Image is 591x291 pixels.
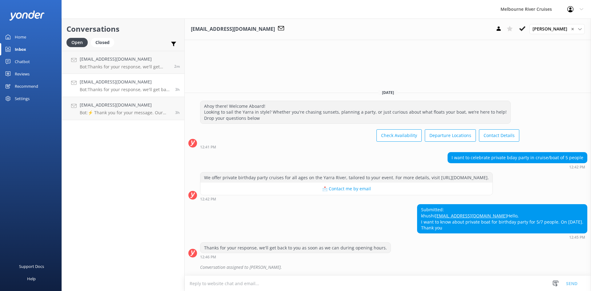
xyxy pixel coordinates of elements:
strong: 12:42 PM [200,197,216,201]
div: Settings [15,92,30,105]
span: Sep 01 2025 04:13pm (UTC +10:00) Australia/Sydney [174,64,180,69]
button: Check Availability [376,129,422,142]
div: Chatbot [15,55,30,68]
div: Reviews [15,68,30,80]
button: Departure Locations [425,129,476,142]
div: Recommend [15,80,38,92]
span: Sep 01 2025 12:45pm (UTC +10:00) Australia/Sydney [175,87,180,92]
div: Sep 01 2025 12:42pm (UTC +10:00) Australia/Sydney [200,197,493,201]
div: Sep 01 2025 12:41pm (UTC +10:00) Australia/Sydney [200,145,519,149]
div: Open [66,38,88,47]
div: Sep 01 2025 12:45pm (UTC +10:00) Australia/Sydney [417,235,587,239]
div: We offer private birthday party cruises for all ages on the Yarra River, tailored to your event. ... [200,172,492,183]
h4: [EMAIL_ADDRESS][DOMAIN_NAME] [80,56,170,63]
span: [PERSON_NAME] [533,26,571,32]
div: Ahoy there! Welcome Aboard! Looking to sail the Yarra in style? Whether you're chasing sunsets, p... [200,101,510,123]
p: Bot: Thanks for your response, we'll get back to you as soon as we can during opening hours. [80,64,170,70]
div: Help [27,273,36,285]
div: Home [15,31,26,43]
div: Support Docs [19,260,44,273]
h3: [EMAIL_ADDRESS][DOMAIN_NAME] [191,25,275,33]
div: I want to celebrate private bday party in cruise/boat of 5 people [448,152,587,163]
p: Bot: ⚡ Thank you for your message. Our office hours are Mon - Fri 9.30am - 5pm. We'll get back to... [80,110,171,115]
div: Inbox [15,43,26,55]
strong: 12:45 PM [569,236,585,239]
div: Closed [91,38,114,47]
button: 📩 Contact me by email [200,183,492,195]
div: 2025-09-01T06:13:00.388 [188,262,587,273]
div: Assign User [529,24,585,34]
div: Submitted: khushi Hello, I want to know about private boat for birthday party for 5/7 people. On ... [417,204,587,233]
a: [EMAIL_ADDRESS][DOMAIN_NAME]Bot:Thanks for your response, we'll get back to you as soon as we can... [62,51,184,74]
a: [EMAIL_ADDRESS][DOMAIN_NAME] [435,213,507,219]
div: Conversation assigned to [PERSON_NAME]. [200,262,587,273]
div: Thanks for your response, we'll get back to you as soon as we can during opening hours. [200,243,391,253]
h4: [EMAIL_ADDRESS][DOMAIN_NAME] [80,79,171,85]
a: Closed [91,39,117,46]
span: Sep 01 2025 12:42pm (UTC +10:00) Australia/Sydney [175,110,180,115]
img: yonder-white-logo.png [9,10,45,21]
span: [DATE] [378,90,398,95]
div: Sep 01 2025 12:42pm (UTC +10:00) Australia/Sydney [448,165,587,169]
div: Sep 01 2025 12:46pm (UTC +10:00) Australia/Sydney [200,255,391,259]
button: Contact Details [479,129,519,142]
h2: Conversations [66,23,180,35]
a: Open [66,39,91,46]
a: [EMAIL_ADDRESS][DOMAIN_NAME]Bot:⚡ Thank you for your message. Our office hours are Mon - Fri 9.30... [62,97,184,120]
h4: [EMAIL_ADDRESS][DOMAIN_NAME] [80,102,171,108]
strong: 12:41 PM [200,145,216,149]
span: ✕ [571,26,574,32]
strong: 12:42 PM [569,165,585,169]
p: Bot: Thanks for your response, we'll get back to you as soon as we can during opening hours. [80,87,171,92]
strong: 12:46 PM [200,255,216,259]
a: [EMAIL_ADDRESS][DOMAIN_NAME]Bot:Thanks for your response, we'll get back to you as soon as we can... [62,74,184,97]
